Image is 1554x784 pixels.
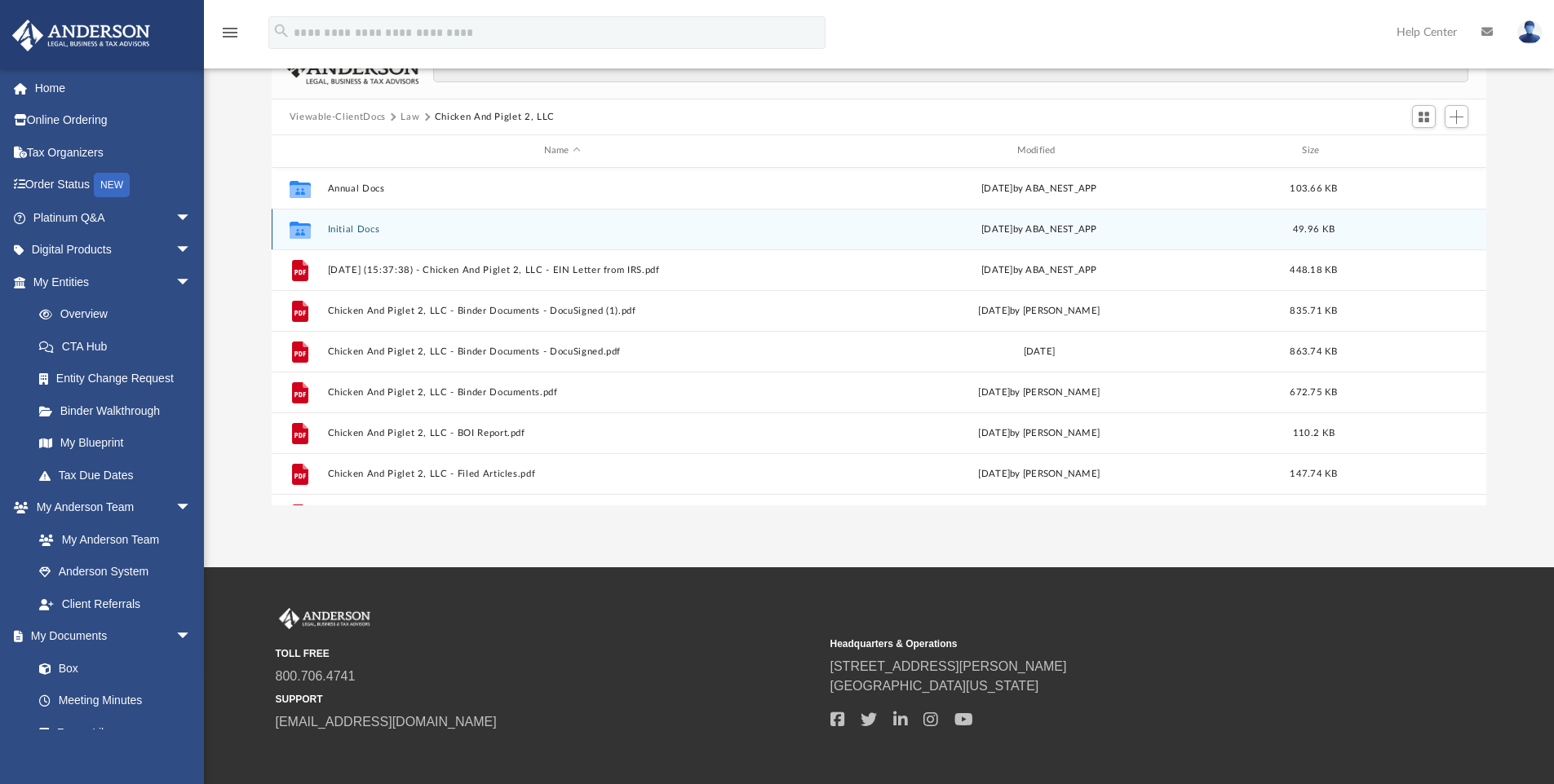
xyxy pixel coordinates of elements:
div: [DATE] by [PERSON_NAME] [804,303,1274,318]
a: [GEOGRAPHIC_DATA][US_STATE] [830,679,1039,693]
a: CTA Hub [23,330,216,363]
button: [DATE] (15:37:38) - Chicken And Piglet 2, LLC - EIN Letter from IRS.pdf [327,265,797,275]
span: 835.71 KB [1290,306,1337,315]
div: [DATE] by [PERSON_NAME] [804,385,1274,399]
div: NEW [94,173,130,197]
a: menu [220,31,240,42]
small: Headquarters & Operations [830,636,1374,651]
img: Anderson Advisors Platinum Portal [276,608,374,629]
button: Chicken And Piglet 2, LLC [435,110,555,125]
button: Chicken And Piglet 2, LLC - Binder Documents - DocuSigned.pdf [327,346,797,357]
a: Online Ordering [11,104,216,137]
div: Name [326,143,796,158]
button: Law [401,110,419,125]
div: id [279,143,320,158]
div: Size [1281,143,1346,158]
span: 49.96 KB [1293,224,1335,233]
a: Binder Walkthrough [23,394,216,427]
a: Meeting Minutes [23,685,208,717]
span: arrow_drop_down [175,201,208,235]
a: Anderson System [23,556,208,588]
a: 800.706.4741 [276,669,356,683]
a: My Anderson Teamarrow_drop_down [11,491,208,524]
span: 147.74 KB [1290,469,1337,478]
button: Chicken And Piglet 2, LLC - Binder Documents - DocuSigned (1).pdf [327,306,797,316]
a: My Anderson Team [23,523,200,556]
button: Switch to Grid View [1412,105,1437,128]
span: arrow_drop_down [175,491,208,525]
span: 672.75 KB [1290,387,1337,396]
div: [DATE] by [PERSON_NAME] [804,425,1274,440]
div: [DATE] by ABA_NEST_APP [804,262,1274,277]
a: My Documentsarrow_drop_down [11,620,208,653]
span: arrow_drop_down [175,266,208,299]
a: Overview [23,298,216,331]
a: Entity Change Request [23,363,216,395]
button: Add [1445,105,1469,128]
small: TOLL FREE [276,646,819,661]
span: 103.66 KB [1290,183,1337,192]
span: arrow_drop_down [175,620,208,654]
div: Modified [804,143,1273,158]
span: arrow_drop_down [175,234,208,267]
a: Box [23,652,200,685]
button: Chicken And Piglet 2, LLC - Binder Documents.pdf [327,387,797,398]
button: Viewable-ClientDocs [290,110,386,125]
div: [DATE] by [PERSON_NAME] [804,466,1274,481]
img: Anderson Advisors Platinum Portal [7,20,155,51]
button: Annual Docs [327,183,797,194]
i: search [272,22,290,40]
button: Chicken And Piglet 2, LLC - BOI Report.pdf [327,428,797,438]
div: grid [272,168,1487,505]
img: User Pic [1517,20,1542,44]
a: [STREET_ADDRESS][PERSON_NAME] [830,659,1067,673]
small: SUPPORT [276,692,819,707]
i: menu [220,23,240,42]
span: 448.18 KB [1290,265,1337,274]
a: My Blueprint [23,427,208,460]
div: [DATE] [804,344,1274,359]
a: Home [11,72,216,104]
a: Platinum Q&Aarrow_drop_down [11,201,216,234]
a: [EMAIL_ADDRESS][DOMAIN_NAME] [276,715,497,729]
a: Client Referrals [23,588,208,620]
a: My Entitiesarrow_drop_down [11,266,216,298]
a: Tax Organizers [11,136,216,169]
div: id [1353,143,1468,158]
a: Forms Library [23,716,200,749]
button: Initial Docs [327,224,797,235]
a: Digital Productsarrow_drop_down [11,234,216,266]
a: Tax Due Dates [23,459,216,491]
span: 110.2 KB [1293,428,1335,437]
span: 863.74 KB [1290,346,1337,355]
div: [DATE] by ABA_NEST_APP [804,181,1274,196]
a: Order StatusNEW [11,169,216,202]
div: [DATE] by ABA_NEST_APP [804,222,1274,236]
button: Chicken And Piglet 2, LLC - Filed Articles.pdf [327,469,797,479]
